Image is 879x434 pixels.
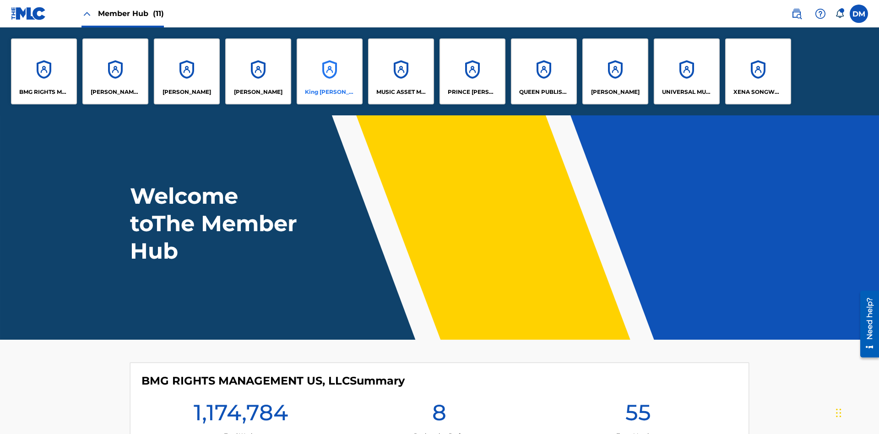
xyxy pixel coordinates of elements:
h4: BMG RIGHTS MANAGEMENT US, LLC [141,374,405,388]
img: help [815,8,826,19]
div: Notifications [835,9,844,18]
p: UNIVERSAL MUSIC PUB GROUP [662,88,712,96]
a: Accounts[PERSON_NAME] SONGWRITER [82,38,148,104]
p: EYAMA MCSINGER [234,88,282,96]
a: AccountsXENA SONGWRITER [725,38,791,104]
h1: 55 [625,399,651,432]
div: Drag [836,399,841,427]
h1: 1,174,784 [194,399,288,432]
div: User Menu [850,5,868,23]
p: XENA SONGWRITER [733,88,783,96]
a: AccountsMUSIC ASSET MANAGEMENT (MAM) [368,38,434,104]
a: AccountsBMG RIGHTS MANAGEMENT US, LLC [11,38,77,104]
a: Accounts[PERSON_NAME] [582,38,648,104]
a: AccountsKing [PERSON_NAME] [297,38,363,104]
p: ELVIS COSTELLO [163,88,211,96]
span: (11) [153,9,164,18]
iframe: Resource Center [853,287,879,362]
p: RONALD MCTESTERSON [591,88,640,96]
a: Accounts[PERSON_NAME] [225,38,291,104]
a: AccountsUNIVERSAL MUSIC PUB GROUP [654,38,720,104]
h1: Welcome to The Member Hub [130,182,301,265]
img: search [791,8,802,19]
p: CLEO SONGWRITER [91,88,141,96]
img: Close [81,8,92,19]
a: AccountsQUEEN PUBLISHA [511,38,577,104]
p: MUSIC ASSET MANAGEMENT (MAM) [376,88,426,96]
p: PRINCE MCTESTERSON [448,88,498,96]
iframe: Chat Widget [833,390,879,434]
a: AccountsPRINCE [PERSON_NAME] [439,38,505,104]
p: QUEEN PUBLISHA [519,88,569,96]
span: Member Hub [98,8,164,19]
p: BMG RIGHTS MANAGEMENT US, LLC [19,88,69,96]
h1: 8 [432,399,446,432]
div: Help [811,5,830,23]
img: MLC Logo [11,7,46,20]
a: Accounts[PERSON_NAME] [154,38,220,104]
p: King McTesterson [305,88,355,96]
a: Public Search [787,5,806,23]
